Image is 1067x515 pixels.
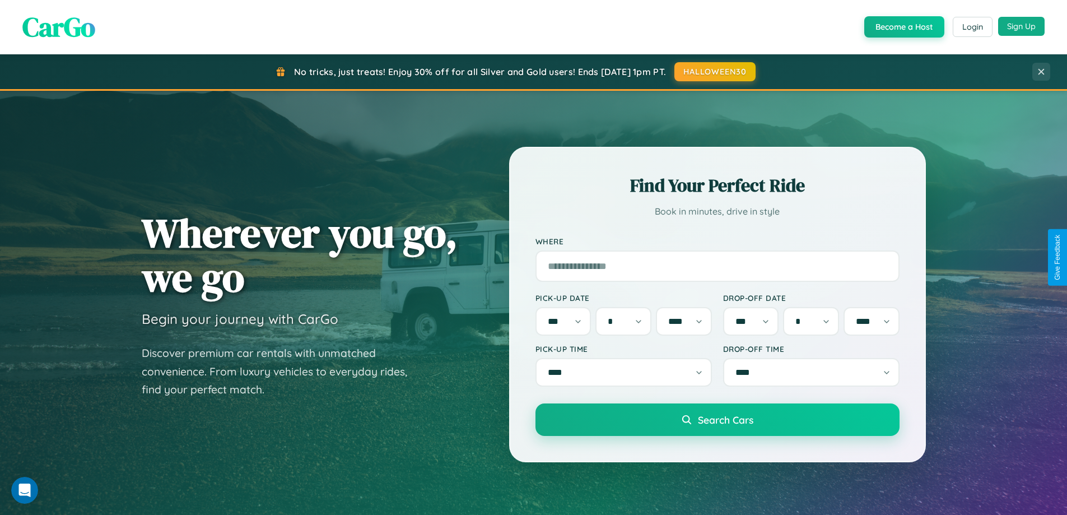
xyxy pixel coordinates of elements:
h1: Wherever you go, we go [142,211,458,299]
span: CarGo [22,8,95,45]
label: Drop-off Time [723,344,900,354]
button: Login [953,17,993,37]
button: Sign Up [998,17,1045,36]
label: Pick-up Date [535,293,712,303]
h3: Begin your journey with CarGo [142,310,338,327]
p: Discover premium car rentals with unmatched convenience. From luxury vehicles to everyday rides, ... [142,344,422,399]
button: Search Cars [535,403,900,436]
p: Book in minutes, drive in style [535,203,900,220]
label: Drop-off Date [723,293,900,303]
div: Give Feedback [1054,235,1061,280]
button: Become a Host [864,16,944,38]
iframe: Intercom live chat [11,477,38,504]
span: Search Cars [698,414,753,426]
span: No tricks, just treats! Enjoy 30% off for all Silver and Gold users! Ends [DATE] 1pm PT. [294,66,666,77]
button: HALLOWEEN30 [674,62,756,81]
label: Where [535,236,900,246]
h2: Find Your Perfect Ride [535,173,900,198]
label: Pick-up Time [535,344,712,354]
